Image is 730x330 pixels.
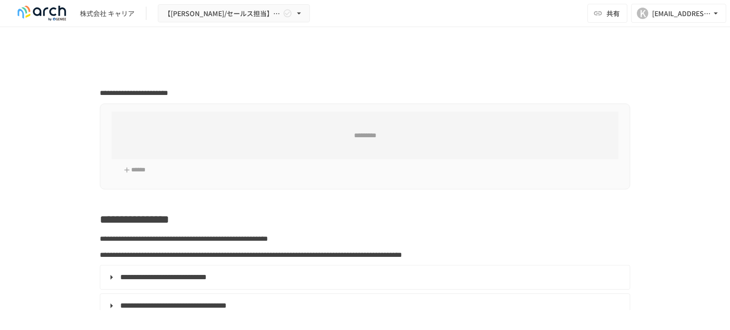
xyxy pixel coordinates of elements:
button: 【[PERSON_NAME]/セールス担当】株式会社 キャリア様_初期設定サポート [158,4,310,23]
div: [EMAIL_ADDRESS][DOMAIN_NAME] [652,8,711,19]
div: 株式会社 キャリア [80,9,134,19]
button: K[EMAIL_ADDRESS][DOMAIN_NAME] [631,4,726,23]
button: 共有 [587,4,627,23]
span: 【[PERSON_NAME]/セールス担当】株式会社 キャリア様_初期設定サポート [164,8,281,19]
img: logo-default@2x-9cf2c760.svg [11,6,72,21]
div: K [637,8,648,19]
span: 共有 [606,8,620,19]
